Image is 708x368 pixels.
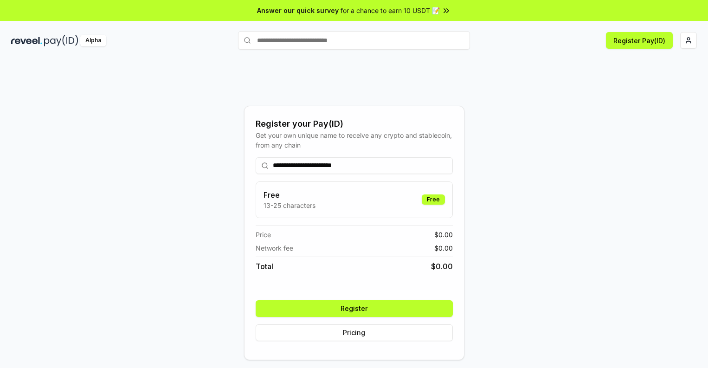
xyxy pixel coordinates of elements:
[434,230,453,239] span: $ 0.00
[256,261,273,272] span: Total
[606,32,673,49] button: Register Pay(ID)
[434,243,453,253] span: $ 0.00
[44,35,78,46] img: pay_id
[256,130,453,150] div: Get your own unique name to receive any crypto and stablecoin, from any chain
[256,300,453,317] button: Register
[431,261,453,272] span: $ 0.00
[80,35,106,46] div: Alpha
[264,189,315,200] h3: Free
[264,200,315,210] p: 13-25 characters
[256,243,293,253] span: Network fee
[422,194,445,205] div: Free
[256,117,453,130] div: Register your Pay(ID)
[341,6,440,15] span: for a chance to earn 10 USDT 📝
[11,35,42,46] img: reveel_dark
[256,230,271,239] span: Price
[256,324,453,341] button: Pricing
[257,6,339,15] span: Answer our quick survey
